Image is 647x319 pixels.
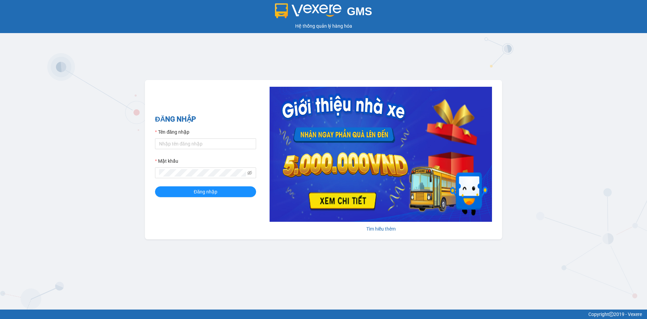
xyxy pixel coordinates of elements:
input: Tên đăng nhập [155,138,256,149]
label: Tên đăng nhập [155,128,189,136]
div: Copyright 2019 - Vexere [5,311,642,318]
div: Hệ thống quản lý hàng hóa [2,22,645,30]
img: logo 2 [275,3,342,18]
div: Tìm hiểu thêm [270,225,492,233]
h2: ĐĂNG NHẬP [155,114,256,125]
span: GMS [347,5,372,18]
a: GMS [275,10,372,16]
span: eye-invisible [247,170,252,175]
label: Mật khẩu [155,157,178,165]
input: Mật khẩu [159,169,246,177]
span: copyright [609,312,614,317]
img: banner-0 [270,87,492,222]
span: Đăng nhập [194,188,217,195]
button: Đăng nhập [155,186,256,197]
